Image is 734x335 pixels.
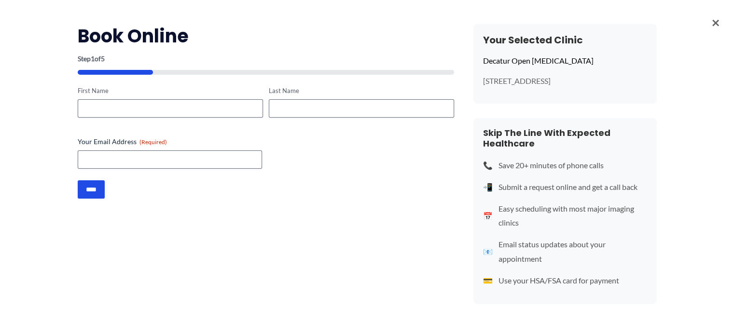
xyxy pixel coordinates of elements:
[101,54,105,63] span: 5
[78,86,263,95] label: First Name
[78,137,454,147] label: Your Email Address
[483,180,647,194] li: Submit a request online and get a call back
[483,237,647,266] li: Email status updates about your appointment
[483,158,647,173] li: Save 20+ minutes of phone calls
[483,180,493,194] span: 📲
[483,273,647,288] li: Use your HSA/FSA card for payment
[91,54,95,63] span: 1
[78,24,454,48] h2: Book Online
[483,128,647,148] h4: Skip The Line With Expected Healthcare
[483,158,493,173] span: 📞
[139,138,167,146] span: (Required)
[483,201,647,230] li: Easy scheduling with most major imaging clinics
[269,86,454,95] label: Last Name
[483,244,493,259] span: 📧
[78,55,454,62] p: Step of
[483,273,493,288] span: 💳
[483,209,493,223] span: 📅
[712,10,720,35] span: ×
[483,54,647,68] p: Decatur Open [MEDICAL_DATA]
[483,76,647,86] p: [STREET_ADDRESS]
[483,34,647,46] h3: Your Selected Clinic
